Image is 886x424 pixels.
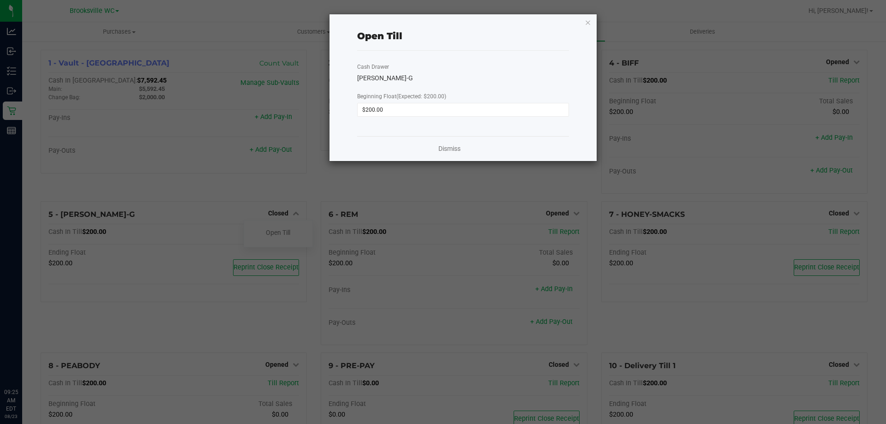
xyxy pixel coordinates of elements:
[438,144,461,154] a: Dismiss
[9,350,37,378] iframe: Resource center
[357,93,446,100] span: Beginning Float
[396,93,446,100] span: (Expected: $200.00)
[357,63,389,71] label: Cash Drawer
[357,73,569,83] div: [PERSON_NAME]-G
[357,29,402,43] div: Open Till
